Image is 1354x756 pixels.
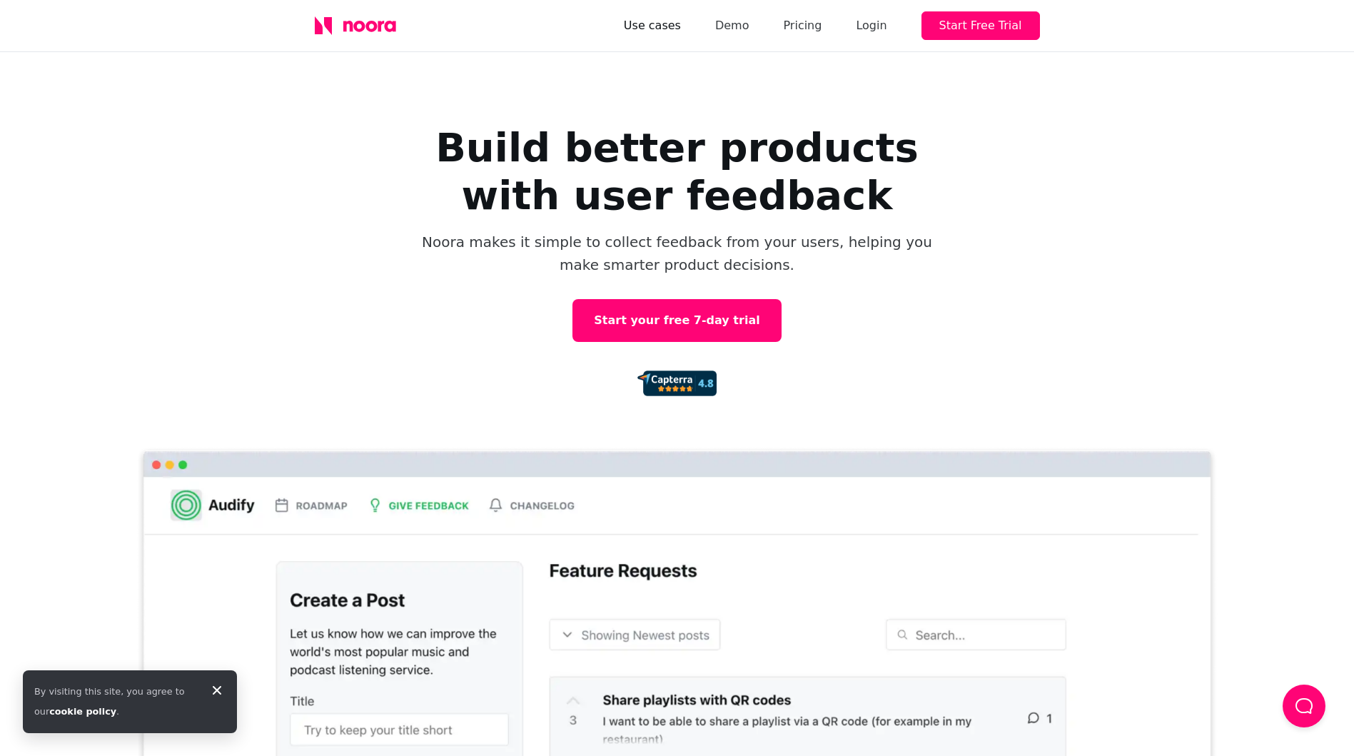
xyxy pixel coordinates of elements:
div: Login [856,16,886,36]
a: Demo [715,16,749,36]
img: 92d72d4f0927c2c8b0462b8c7b01ca97.png [637,371,716,396]
a: Use cases [624,16,681,36]
button: Start Free Trial [921,11,1040,40]
p: Noora makes it simple to collect feedback from your users, helping you make smarter product decis... [420,231,934,276]
div: By visiting this site, you agree to our . [34,682,197,722]
button: Load Chat [1283,685,1325,727]
h1: Build better products with user feedback [392,124,963,219]
a: cookie policy [49,706,116,717]
a: Start your free 7-day trial [572,299,781,342]
a: Pricing [783,16,822,36]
